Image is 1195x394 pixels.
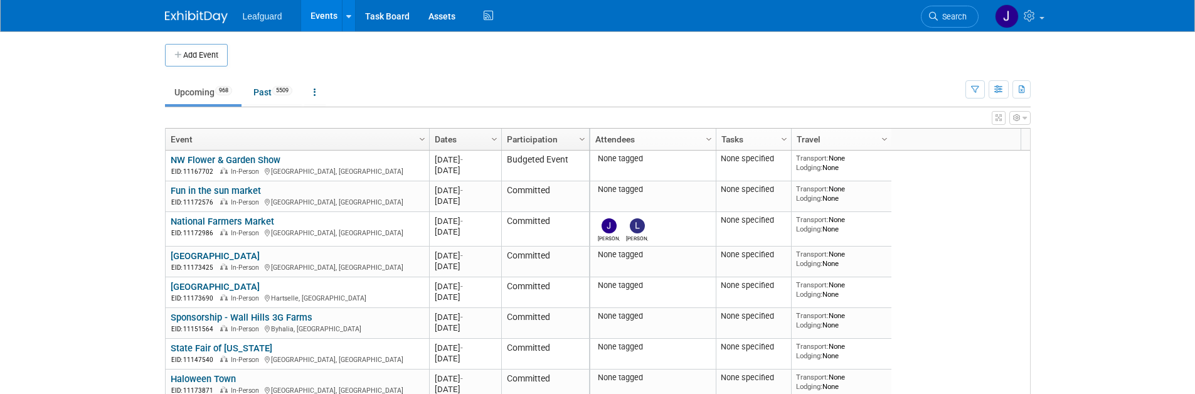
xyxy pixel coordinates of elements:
[171,196,423,207] div: [GEOGRAPHIC_DATA], [GEOGRAPHIC_DATA]
[435,261,496,272] div: [DATE]
[231,356,263,364] span: In-Person
[796,373,886,391] div: None None
[220,168,228,174] img: In-Person Event
[721,311,786,321] div: None specified
[435,322,496,333] div: [DATE]
[796,382,822,391] span: Lodging:
[220,386,228,393] img: In-Person Event
[435,196,496,206] div: [DATE]
[796,321,822,329] span: Lodging:
[595,129,708,150] a: Attendees
[995,4,1019,28] img: Joey Egbert
[796,225,822,233] span: Lodging:
[435,250,496,261] div: [DATE]
[165,44,228,67] button: Add Event
[796,194,822,203] span: Lodging:
[595,184,711,194] div: None tagged
[171,264,218,271] span: EID: 11173425
[796,311,886,329] div: None None
[220,294,228,301] img: In-Person Event
[435,226,496,237] div: [DATE]
[797,129,883,150] a: Travel
[460,343,463,353] span: -
[460,282,463,291] span: -
[460,186,463,195] span: -
[171,326,218,333] span: EID: 11151564
[878,129,891,147] a: Column Settings
[595,250,711,260] div: None tagged
[796,184,829,193] span: Transport:
[507,129,581,150] a: Participation
[171,262,423,272] div: [GEOGRAPHIC_DATA], [GEOGRAPHIC_DATA]
[435,154,496,165] div: [DATE]
[171,373,236,385] a: Haloween Town
[171,166,423,176] div: [GEOGRAPHIC_DATA], [GEOGRAPHIC_DATA]
[220,198,228,205] img: In-Person Event
[796,215,886,233] div: None None
[220,229,228,235] img: In-Person Event
[435,312,496,322] div: [DATE]
[171,356,218,363] span: EID: 11147540
[879,134,890,144] span: Column Settings
[417,134,427,144] span: Column Settings
[171,354,423,365] div: [GEOGRAPHIC_DATA], [GEOGRAPHIC_DATA]
[796,184,886,203] div: None None
[215,86,232,95] span: 968
[171,387,218,394] span: EID: 11173871
[171,199,218,206] span: EID: 11172576
[721,342,786,352] div: None specified
[938,12,967,21] span: Search
[435,343,496,353] div: [DATE]
[231,229,263,237] span: In-Person
[796,290,822,299] span: Lodging:
[721,129,783,150] a: Tasks
[171,129,421,150] a: Event
[721,250,786,260] div: None specified
[796,311,829,320] span: Transport:
[171,323,423,334] div: Byhalia, [GEOGRAPHIC_DATA]
[501,277,589,308] td: Committed
[796,280,886,299] div: None None
[595,280,711,290] div: None tagged
[231,325,263,333] span: In-Person
[702,129,716,147] a: Column Settings
[796,154,829,162] span: Transport:
[630,218,645,233] img: Lovell Fields
[171,154,280,166] a: NW Flower & Garden Show
[460,216,463,226] span: -
[272,86,292,95] span: 5509
[171,168,218,175] span: EID: 11167702
[721,154,786,164] div: None specified
[171,230,218,237] span: EID: 11172986
[435,281,496,292] div: [DATE]
[796,280,829,289] span: Transport:
[501,181,589,212] td: Committed
[165,11,228,23] img: ExhibitDay
[796,163,822,172] span: Lodging:
[796,215,829,224] span: Transport:
[460,374,463,383] span: -
[435,185,496,196] div: [DATE]
[435,216,496,226] div: [DATE]
[721,373,786,383] div: None specified
[171,312,312,323] a: Sponsorship - Wall Hills 3G Farms
[595,154,711,164] div: None tagged
[602,218,617,233] img: Josh Smith
[721,184,786,194] div: None specified
[220,325,228,331] img: In-Person Event
[231,198,263,206] span: In-Person
[171,227,423,238] div: [GEOGRAPHIC_DATA], [GEOGRAPHIC_DATA]
[220,264,228,270] img: In-Person Event
[460,251,463,260] span: -
[921,6,979,28] a: Search
[435,165,496,176] div: [DATE]
[220,356,228,362] img: In-Person Event
[796,342,886,360] div: None None
[796,259,822,268] span: Lodging:
[796,342,829,351] span: Transport:
[231,168,263,176] span: In-Person
[435,292,496,302] div: [DATE]
[796,250,886,268] div: None None
[779,134,789,144] span: Column Settings
[171,292,423,303] div: Hartselle, [GEOGRAPHIC_DATA]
